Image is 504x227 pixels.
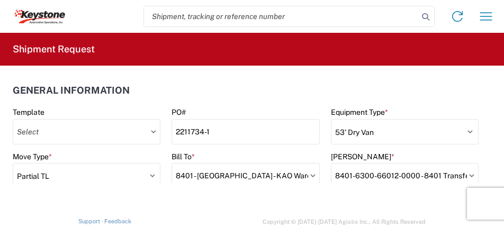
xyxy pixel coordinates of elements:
[13,43,95,56] h2: Shipment Request
[13,85,130,96] h2: General Information
[172,107,186,117] label: PO#
[104,218,131,224] a: Feedback
[172,152,195,161] label: Bill To
[331,163,479,188] input: Select
[331,107,388,117] label: Equipment Type
[172,163,319,188] input: Select
[263,217,426,226] span: Copyright © [DATE]-[DATE] Agistix Inc., All Rights Reserved
[78,218,105,224] a: Support
[13,152,52,161] label: Move Type
[13,119,160,144] input: Select
[144,6,418,26] input: Shipment, tracking or reference number
[13,107,44,117] label: Template
[331,152,394,161] label: [PERSON_NAME]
